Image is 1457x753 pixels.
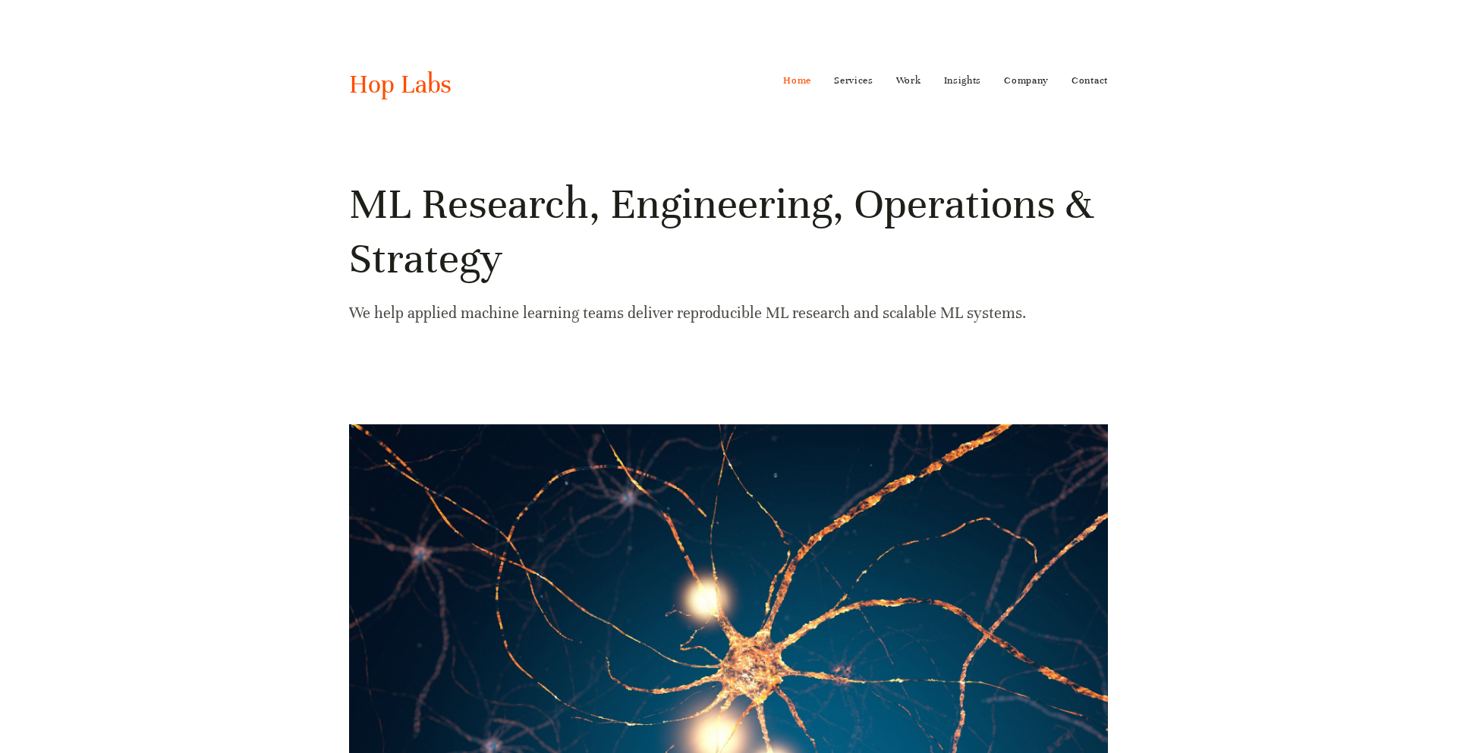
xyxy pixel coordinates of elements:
a: Hop Labs [349,68,452,100]
h1: ML Research, Engineering, Operations & Strategy [349,177,1108,286]
p: We help applied machine learning teams deliver reproducible ML research and scalable ML systems. [349,300,1108,326]
a: Services [834,68,873,93]
a: Insights [944,68,982,93]
a: Home [783,68,811,93]
a: Contact [1072,68,1108,93]
a: Work [896,68,921,93]
a: Company [1004,68,1049,93]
